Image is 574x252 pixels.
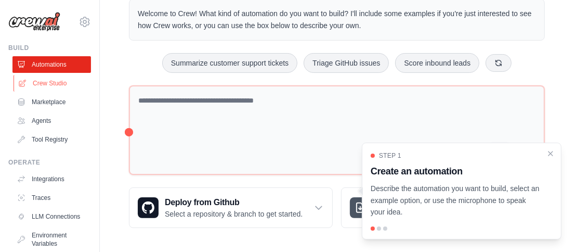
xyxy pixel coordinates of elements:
[12,208,91,225] a: LLM Connections
[304,53,389,73] button: Triage GitHub issues
[371,183,540,218] p: Describe the automation you want to build, select an example option, or use the microphone to spe...
[138,8,536,32] p: Welcome to Crew! What kind of automation do you want to build? I'll include some examples if you'...
[8,158,91,167] div: Operate
[8,44,91,52] div: Build
[522,202,574,252] iframe: Chat Widget
[12,112,91,129] a: Agents
[12,227,91,252] a: Environment Variables
[522,202,574,252] div: 聊天小组件
[12,190,91,206] a: Traces
[546,149,555,158] button: Close walkthrough
[165,196,303,209] h3: Deploy from Github
[12,131,91,148] a: Tool Registry
[379,152,401,160] span: Step 1
[12,94,91,110] a: Marketplace
[395,53,479,73] button: Score inbound leads
[162,53,297,73] button: Summarize customer support tickets
[12,171,91,187] a: Integrations
[12,56,91,73] a: Automations
[165,209,303,219] p: Select a repository & branch to get started.
[14,75,92,92] a: Crew Studio
[8,12,60,32] img: Logo
[371,164,540,179] h3: Create an automation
